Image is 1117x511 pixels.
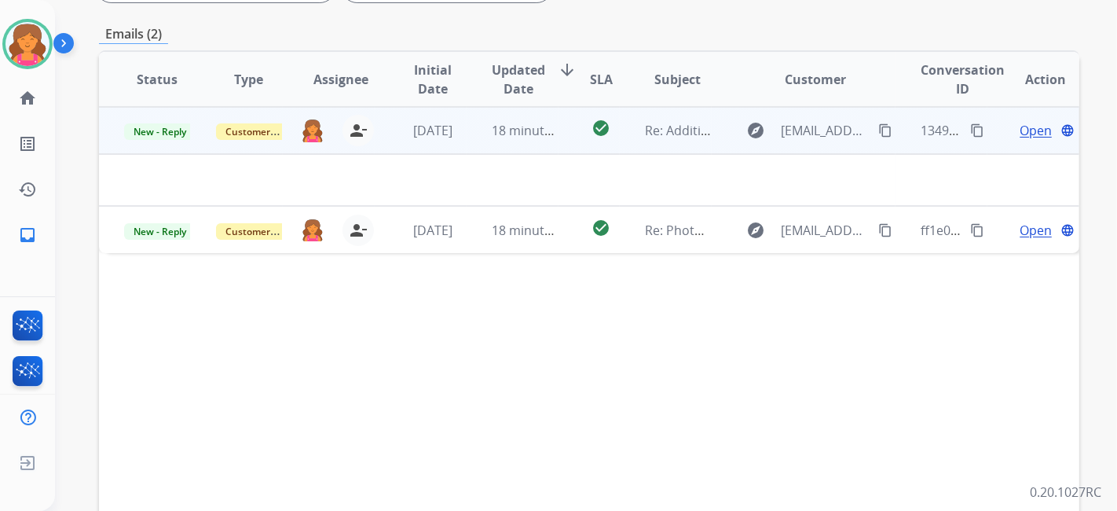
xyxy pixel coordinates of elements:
[18,134,37,153] mat-icon: list_alt
[216,123,318,140] span: Customer Support
[654,70,701,89] span: Subject
[124,123,196,140] span: New - Reply
[18,89,37,108] mat-icon: home
[781,121,870,140] span: [EMAIL_ADDRESS][DOMAIN_NAME]
[1030,483,1101,502] p: 0.20.1027RC
[137,70,178,89] span: Status
[400,61,466,98] span: Initial Date
[1060,223,1075,237] mat-icon: language
[1020,221,1052,240] span: Open
[970,223,984,237] mat-icon: content_copy
[349,221,368,240] mat-icon: person_remove
[492,122,583,139] span: 18 minutes ago
[413,122,452,139] span: [DATE]
[302,219,324,242] img: agent-avatar
[590,70,613,89] span: SLA
[1020,121,1052,140] span: Open
[746,221,765,240] mat-icon: explore
[1060,123,1075,138] mat-icon: language
[591,219,610,237] mat-icon: check_circle
[921,61,1005,98] span: Conversation ID
[18,180,37,199] mat-icon: history
[785,70,846,89] span: Customer
[558,61,577,79] mat-icon: arrow_downward
[492,222,583,239] span: 18 minutes ago
[235,70,264,89] span: Type
[781,221,870,240] span: [EMAIL_ADDRESS][DOMAIN_NAME]
[746,121,765,140] mat-icon: explore
[645,222,754,239] span: Re: Photo Request
[970,123,984,138] mat-icon: content_copy
[99,24,168,44] p: Emails (2)
[5,22,49,66] img: avatar
[645,122,946,139] span: Re: Additional Information Required for Your Claim
[987,52,1079,107] th: Action
[878,223,892,237] mat-icon: content_copy
[313,70,368,89] span: Assignee
[492,61,545,98] span: Updated Date
[124,223,196,240] span: New - Reply
[349,121,368,140] mat-icon: person_remove
[216,223,318,240] span: Customer Support
[591,119,610,138] mat-icon: check_circle
[878,123,892,138] mat-icon: content_copy
[302,119,324,142] img: agent-avatar
[413,222,452,239] span: [DATE]
[18,226,37,244] mat-icon: inbox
